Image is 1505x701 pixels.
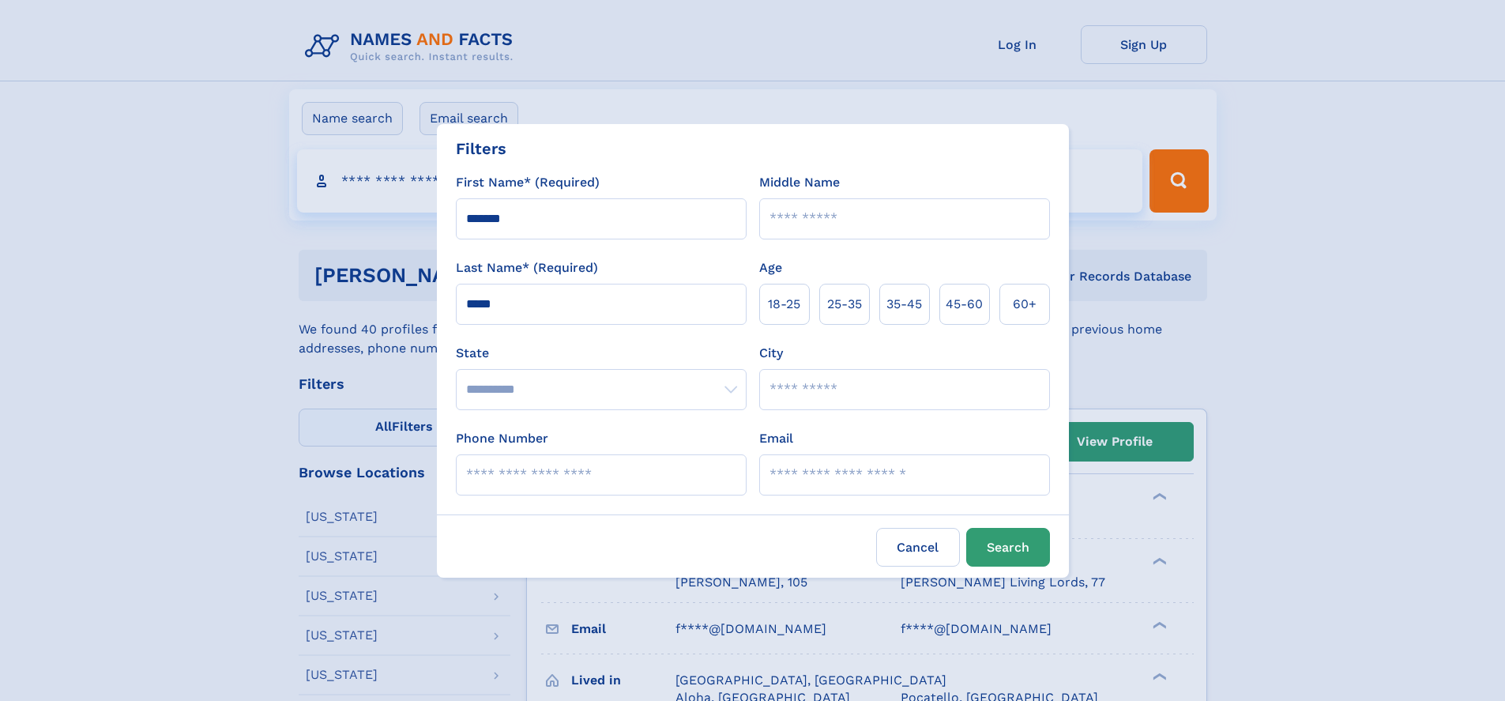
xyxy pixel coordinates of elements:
label: Phone Number [456,429,548,448]
span: 25‑35 [827,295,862,314]
span: 60+ [1013,295,1037,314]
label: State [456,344,747,363]
label: Email [759,429,793,448]
label: First Name* (Required) [456,173,600,192]
label: Age [759,258,782,277]
span: 45‑60 [946,295,983,314]
button: Search [966,528,1050,567]
span: 35‑45 [886,295,922,314]
label: Cancel [876,528,960,567]
label: Last Name* (Required) [456,258,598,277]
label: Middle Name [759,173,840,192]
label: City [759,344,783,363]
div: Filters [456,137,506,160]
span: 18‑25 [768,295,800,314]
